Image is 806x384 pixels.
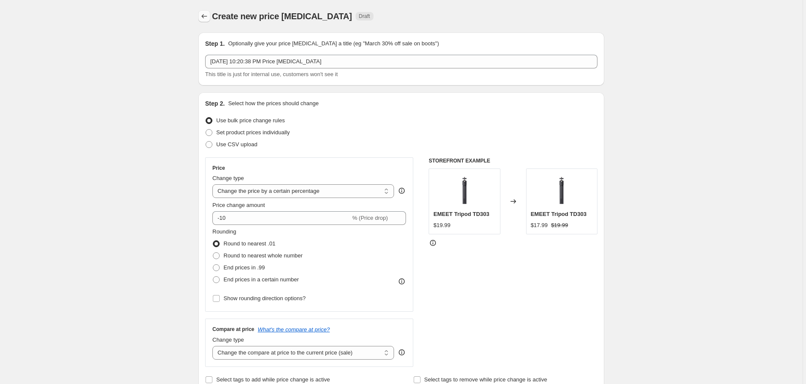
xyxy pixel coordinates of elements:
[531,211,587,217] span: EMEET Tripod TD303
[359,13,370,20] span: Draft
[433,211,489,217] span: EMEET Tripod TD303
[205,39,225,48] h2: Step 1.
[551,221,568,230] strike: $19.99
[447,173,482,207] img: TD303-NEW-1_80x.png
[216,141,257,148] span: Use CSV upload
[424,376,547,383] span: Select tags to remove while price change is active
[433,221,450,230] div: $19.99
[429,157,597,164] h6: STOREFRONT EXAMPLE
[205,71,338,77] span: This title is just for internal use, customers won't see it
[216,376,330,383] span: Select tags to add while price change is active
[397,348,406,357] div: help
[224,295,306,301] span: Show rounding direction options?
[212,326,254,333] h3: Compare at price
[212,211,350,225] input: -15
[228,99,319,108] p: Select how the prices should change
[397,186,406,195] div: help
[212,228,236,235] span: Rounding
[544,173,579,207] img: TD303-NEW-1_80x.png
[212,165,225,171] h3: Price
[216,129,290,136] span: Set product prices individually
[352,215,388,221] span: % (Price drop)
[224,252,303,259] span: Round to nearest whole number
[224,240,275,247] span: Round to nearest .01
[205,55,597,68] input: 30% off holiday sale
[212,12,352,21] span: Create new price [MEDICAL_DATA]
[228,39,439,48] p: Optionally give your price [MEDICAL_DATA] a title (eg "March 30% off sale on boots")
[205,99,225,108] h2: Step 2.
[258,326,330,333] button: What's the compare at price?
[224,276,299,283] span: End prices in a certain number
[212,175,244,181] span: Change type
[216,117,285,124] span: Use bulk price change rules
[198,10,210,22] button: Price change jobs
[531,221,548,230] div: $17.99
[212,337,244,343] span: Change type
[212,202,265,208] span: Price change amount
[224,264,265,271] span: End prices in .99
